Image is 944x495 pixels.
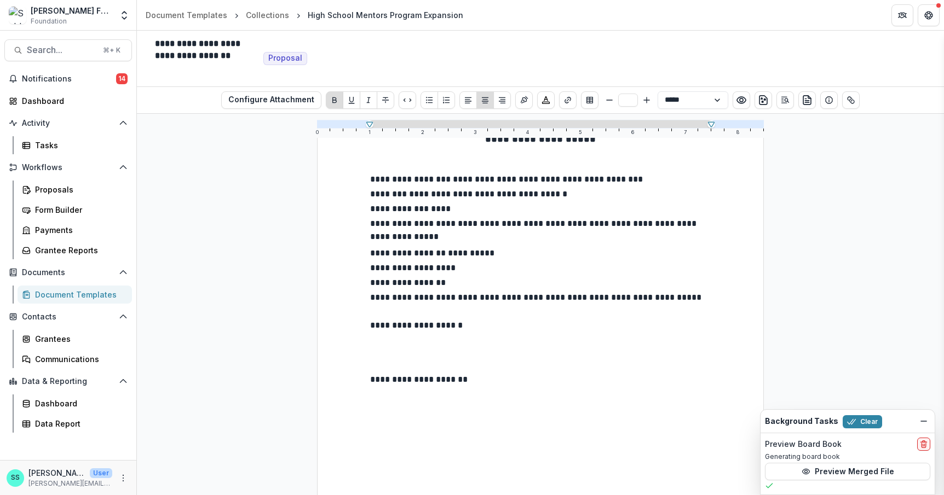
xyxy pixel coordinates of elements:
[776,91,794,109] button: Open Editor Sidebar
[35,244,123,256] div: Grantee Reports
[18,221,132,239] a: Payments
[35,418,123,429] div: Data Report
[765,452,930,462] p: Generating board book
[22,119,114,128] span: Activity
[918,4,940,26] button: Get Help
[891,4,913,26] button: Partners
[31,16,67,26] span: Foundation
[308,9,463,21] div: High School Mentors Program Expansion
[515,91,533,109] button: Insert Signature
[493,91,511,109] button: Align Right
[9,7,26,24] img: Schlecht Family Foundation
[268,54,302,63] span: Proposal
[798,91,816,109] button: preview-proposal-pdf
[31,5,112,16] div: [PERSON_NAME] Family Foundation
[459,91,477,109] button: Align Left
[90,468,112,478] p: User
[4,308,132,325] button: Open Contacts
[377,91,394,109] button: Strike
[35,184,123,195] div: Proposals
[101,44,123,56] div: ⌘ + K
[116,73,128,84] span: 14
[603,94,616,107] button: Smaller
[117,4,132,26] button: Open entity switcher
[640,94,653,107] button: Bigger
[35,139,123,151] div: Tasks
[117,471,130,485] button: More
[141,7,232,23] a: Document Templates
[326,91,343,109] button: Bold
[22,163,114,172] span: Workflows
[18,415,132,433] a: Data Report
[18,286,132,304] a: Document Templates
[765,417,838,426] h2: Background Tasks
[421,91,438,109] button: Bullet List
[22,95,123,107] div: Dashboard
[765,463,930,480] button: Preview Merged File
[18,330,132,348] a: Grantees
[399,91,416,109] button: Code
[755,91,772,109] button: download-word
[35,333,123,345] div: Grantees
[537,91,555,109] button: Choose font color
[221,91,321,109] button: Configure Attachment
[27,45,96,55] span: Search...
[360,91,377,109] button: Italicize
[11,474,20,481] div: Stephanie Schlecht
[438,91,455,109] button: Ordered List
[28,467,85,479] p: [PERSON_NAME]
[241,7,293,23] a: Collections
[343,91,360,109] button: Underline
[765,440,842,449] h2: Preview Board Book
[18,394,132,412] a: Dashboard
[146,9,227,21] div: Document Templates
[18,350,132,368] a: Communications
[843,415,882,428] button: Clear
[35,289,123,300] div: Document Templates
[18,180,132,199] a: Proposals
[35,353,123,365] div: Communications
[842,91,860,109] button: Show related entities
[18,136,132,154] a: Tasks
[35,224,123,236] div: Payments
[246,9,289,21] div: Collections
[4,264,132,281] button: Open Documents
[4,114,132,132] button: Open Activity
[4,39,132,61] button: Search...
[22,377,114,386] span: Data & Reporting
[917,415,930,428] button: Dismiss
[35,204,123,216] div: Form Builder
[22,268,114,277] span: Documents
[820,91,838,109] button: Show details
[917,438,930,451] button: delete
[733,91,750,109] button: Preview preview-doc.pdf
[4,372,132,390] button: Open Data & Reporting
[141,7,468,23] nav: breadcrumb
[4,159,132,176] button: Open Workflows
[18,241,132,259] a: Grantee Reports
[22,74,116,84] span: Notifications
[476,91,494,109] button: Align Center
[35,398,123,409] div: Dashboard
[559,91,577,109] button: Create link
[4,70,132,88] button: Notifications14
[22,312,114,322] span: Contacts
[18,201,132,219] a: Form Builder
[28,479,112,488] p: [PERSON_NAME][EMAIL_ADDRESS][DOMAIN_NAME]
[581,91,598,109] button: Insert Table
[4,92,132,110] a: Dashboard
